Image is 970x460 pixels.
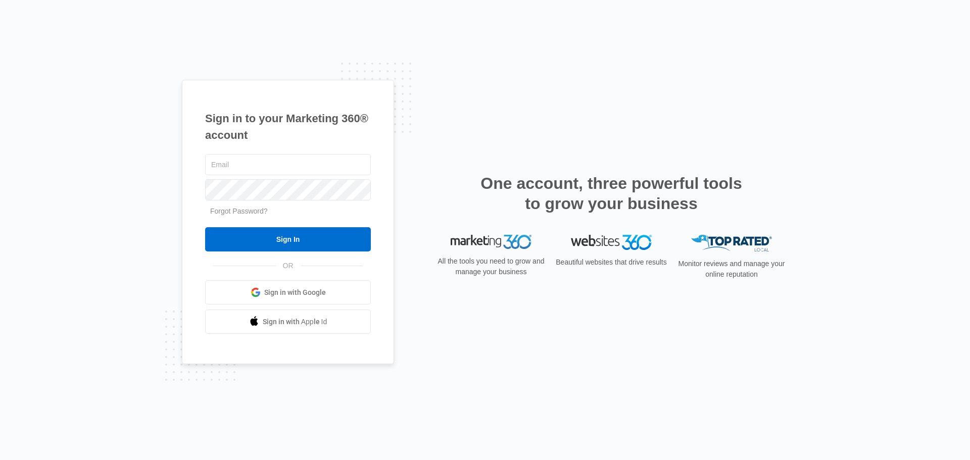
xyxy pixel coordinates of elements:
[210,207,268,215] a: Forgot Password?
[434,256,548,277] p: All the tools you need to grow and manage your business
[571,235,652,249] img: Websites 360
[263,317,327,327] span: Sign in with Apple Id
[205,110,371,143] h1: Sign in to your Marketing 360® account
[675,259,788,280] p: Monitor reviews and manage your online reputation
[477,173,745,214] h2: One account, three powerful tools to grow your business
[205,310,371,334] a: Sign in with Apple Id
[205,280,371,304] a: Sign in with Google
[451,235,531,249] img: Marketing 360
[276,261,301,271] span: OR
[264,287,326,298] span: Sign in with Google
[691,235,772,251] img: Top Rated Local
[205,154,371,175] input: Email
[205,227,371,251] input: Sign In
[555,257,668,268] p: Beautiful websites that drive results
